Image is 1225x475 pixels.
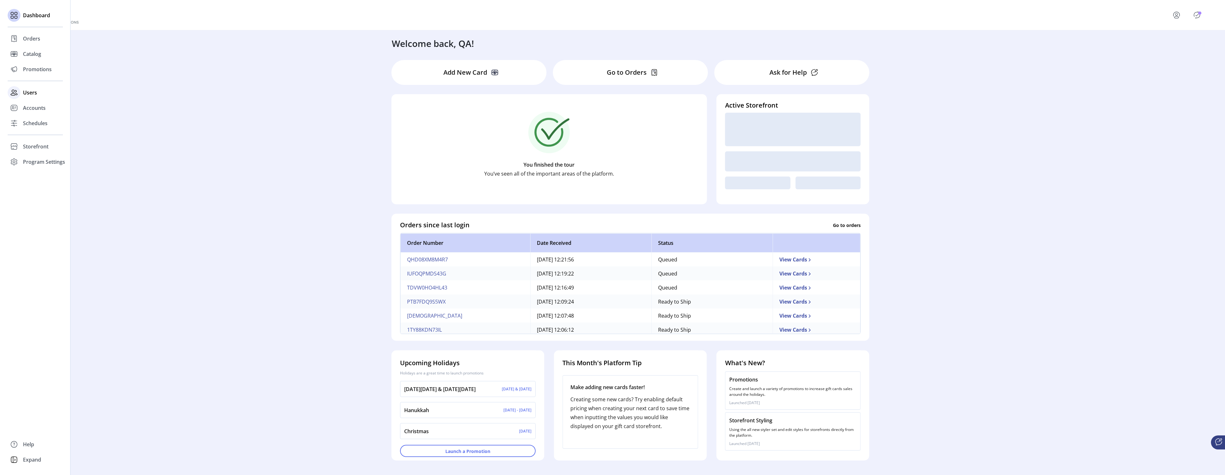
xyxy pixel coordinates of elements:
[519,428,531,434] p: [DATE]
[400,370,536,376] p: Holidays are a great time to launch promotions
[773,267,861,281] td: View Cards
[23,104,46,112] span: Accounts
[773,295,861,309] td: View Cards
[725,358,861,368] h4: What's New?
[530,309,651,323] td: [DATE] 12:07:48
[729,400,857,406] p: Launched [DATE]
[400,358,536,368] h4: Upcoming Holidays
[570,383,690,391] p: Make adding new cards faster!
[400,281,530,295] td: TDVW0HO4HL43
[570,395,690,431] p: Creating some new cards? Try enabling default pricing when creating your next card to save time w...
[404,406,429,414] p: Hanukkah
[530,267,651,281] td: [DATE] 12:19:22
[725,101,861,110] h4: Active Storefront
[607,68,647,77] p: Go to Orders
[392,37,474,50] h3: Welcome back, QA!
[833,222,861,228] p: Go to orders
[729,441,857,447] p: Launched [DATE]
[530,233,651,253] th: Date Received
[23,65,52,73] span: Promotions
[404,385,476,393] p: [DATE][DATE] & [DATE][DATE]
[773,281,861,295] td: View Cards
[400,295,530,309] td: PTB7FDQ9S5WX
[729,427,857,438] p: Using the all new styler set and edit styles for storefronts directly from the platform.
[400,323,530,337] td: 1TY88KDN73IL
[400,309,530,323] td: [DEMOGRAPHIC_DATA]
[443,68,487,77] p: Add New Card
[484,170,614,177] p: You’ve seen all of the important areas of the platform.
[530,295,651,309] td: [DATE] 12:09:24
[23,35,40,42] span: Orders
[651,323,773,337] td: Ready to Ship
[530,281,651,295] td: [DATE] 12:16:49
[1164,7,1192,23] button: menu
[23,89,37,96] span: Users
[23,119,48,127] span: Schedules
[651,233,773,253] th: Status
[23,456,41,464] span: Expand
[651,309,773,323] td: Ready to Ship
[651,295,773,309] td: Ready to Ship
[773,323,861,337] td: View Cards
[1192,10,1202,20] button: Publisher Panel
[23,11,50,19] span: Dashboard
[400,445,536,457] button: Launch a Promotion
[651,281,773,295] td: Queued
[400,267,530,281] td: IUFOQPMDS43G
[769,68,807,77] p: Ask for Help
[23,50,41,58] span: Catalog
[503,407,531,413] p: [DATE] - [DATE]
[400,220,470,230] h4: Orders since last login
[502,386,531,392] p: [DATE] & [DATE]
[404,427,429,435] p: Christmas
[562,358,698,368] h4: This Month's Platform Tip
[400,253,530,267] td: QHD08XM8M4R7
[23,441,34,448] span: Help
[651,253,773,267] td: Queued
[773,253,861,267] td: View Cards
[729,376,857,383] p: Promotions
[400,233,530,253] th: Order Number
[23,143,48,150] span: Storefront
[530,253,651,267] td: [DATE] 12:21:56
[408,448,527,454] span: Launch a Promotion
[23,158,65,166] span: Program Settings
[523,161,575,169] p: You finished the tour
[530,323,651,337] td: [DATE] 12:06:12
[773,309,861,323] td: View Cards
[729,417,857,424] p: Storefront Styling
[651,267,773,281] td: Queued
[729,386,857,397] p: Create and launch a variety of promotions to increase gift cards sales around the holidays.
